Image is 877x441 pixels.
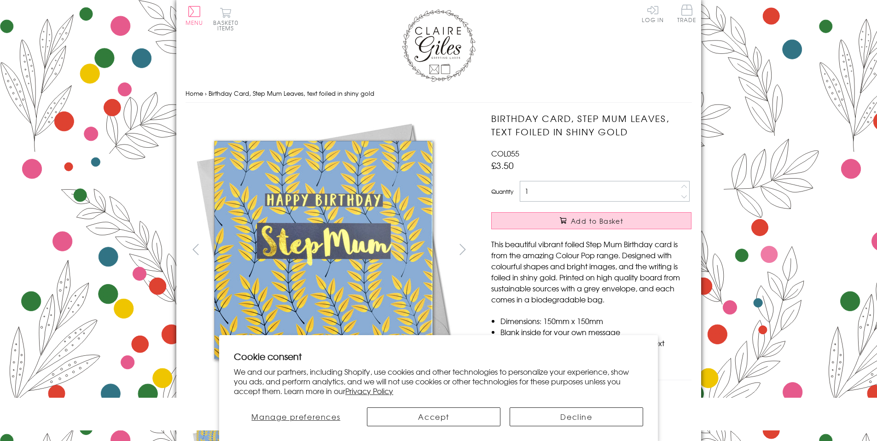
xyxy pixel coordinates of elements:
img: Birthday Card, Step Mum Leaves, text foiled in shiny gold [473,112,749,388]
span: 0 items [217,18,238,32]
span: COL055 [491,148,519,159]
img: Birthday Card, Step Mum Leaves, text foiled in shiny gold [185,112,461,388]
p: We and our partners, including Shopify, use cookies and other technologies to personalize your ex... [234,367,643,395]
nav: breadcrumbs [186,84,692,103]
p: This beautiful vibrant foiled Step Mum Birthday card is from the amazing Colour Pop range. Design... [491,238,691,305]
button: Decline [510,407,643,426]
span: Add to Basket [571,216,623,226]
span: £3.50 [491,159,514,172]
span: Trade [677,5,697,23]
button: Add to Basket [491,212,691,229]
a: Home [186,89,203,98]
button: prev [186,239,206,260]
span: Menu [186,18,203,27]
a: Privacy Policy [345,385,393,396]
button: Accept [367,407,500,426]
button: Basket0 items [213,7,238,31]
a: Log In [642,5,664,23]
a: Trade [677,5,697,24]
span: Birthday Card, Step Mum Leaves, text foiled in shiny gold [209,89,374,98]
h2: Cookie consent [234,350,643,363]
button: next [452,239,473,260]
label: Quantity [491,187,513,196]
li: Blank inside for your own message [500,326,691,337]
img: Claire Giles Greetings Cards [402,9,476,82]
li: Dimensions: 150mm x 150mm [500,315,691,326]
h1: Birthday Card, Step Mum Leaves, text foiled in shiny gold [491,112,691,139]
button: Menu [186,6,203,25]
span: Manage preferences [251,411,340,422]
span: › [205,89,207,98]
button: Manage preferences [234,407,358,426]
